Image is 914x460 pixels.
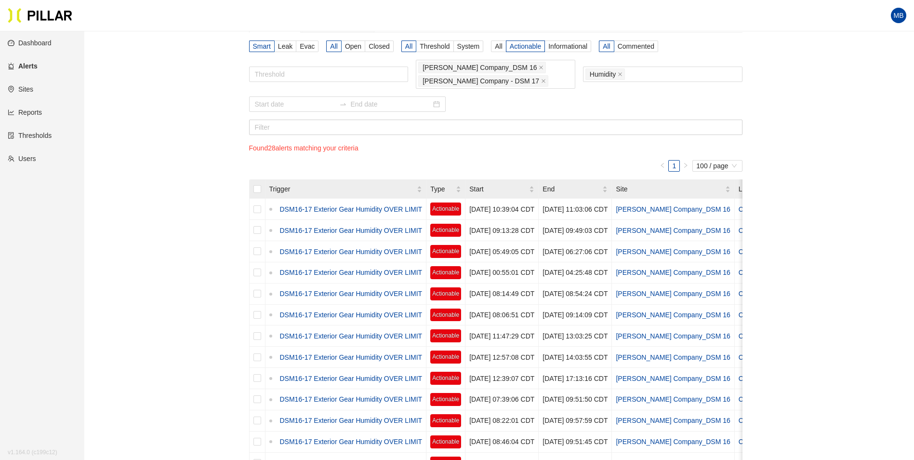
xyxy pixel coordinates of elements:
a: [PERSON_NAME] Company_DSM 16 [616,311,730,319]
a: dashboardDashboard [8,39,52,47]
span: Actionable [430,245,461,258]
span: close [618,72,623,78]
span: Site [616,184,725,194]
td: [DATE] 12:39:07 CDT [465,368,539,389]
a: COLO 4.4 UPM [739,353,786,361]
a: DSM16-17 Exterior Gear Humidity OVER LIMIT [276,246,423,257]
span: Actionable [430,372,461,385]
td: [DATE] 09:14:09 CDT [539,305,612,326]
a: COLO 3.3 UPM [739,375,786,382]
td: [DATE] 08:54:24 CDT [539,284,612,305]
td: [DATE] 09:13:28 CDT [465,220,539,241]
a: DSM16-17 Exterior Gear Humidity OVER LIMIT [276,394,423,405]
td: [DATE] 07:39:06 CDT [465,389,539,410]
td: [DATE] 17:13:16 CDT [539,368,612,389]
td: [DATE] 11:47:29 CDT [465,325,539,347]
a: DSM16-17 Exterior Gear Humidity OVER LIMIT [276,436,423,447]
a: [PERSON_NAME] Company_DSM 16 [616,227,730,234]
td: [DATE] 12:57:08 CDT [465,347,539,368]
td: [DATE] 00:55:01 CDT [465,262,539,284]
td: [DATE] 09:51:45 CDT [539,432,612,453]
div: Page Size [692,160,742,172]
span: to [339,100,347,108]
td: [DATE] 11:03:06 CDT [539,199,612,220]
span: Actionable [430,393,461,406]
td: [DATE] 04:25:48 CDT [539,262,612,284]
span: Humidity [590,69,616,80]
a: COLO 3.3 LBT [739,227,783,234]
span: Threshold [420,42,450,50]
input: Filter [249,120,742,135]
span: Commented [618,42,654,50]
td: [DATE] 08:06:51 CDT [465,305,539,326]
input: Start date [255,99,335,109]
span: Type [430,184,456,194]
li: 1 [668,160,680,172]
a: COLO 4.2 LBT [739,395,783,403]
span: Actionable [430,203,461,216]
span: Actionable [430,224,461,237]
span: Open [345,42,361,50]
span: close [539,65,543,71]
p: Found 28 alerts matching your criteria [249,143,358,153]
a: [PERSON_NAME] Company_DSM 16 [616,248,730,256]
span: Actionable [430,329,461,342]
a: [PERSON_NAME] Company_DSM 16 [616,395,730,403]
td: [DATE] 14:03:55 CDT [539,347,612,368]
span: Actionable [430,351,461,364]
a: COLO 4.2 LBT [739,417,783,424]
a: DSM16-17 Exterior Gear Humidity OVER LIMIT [276,288,423,299]
span: End [543,184,602,194]
button: left [657,160,668,172]
input: End date [351,99,431,109]
td: [DATE] 08:14:49 CDT [465,284,539,305]
a: environmentSites [8,85,33,93]
a: COLO 4.2 LBT [739,438,783,446]
span: Actionable [430,266,461,279]
td: [DATE] 08:22:01 CDT [465,410,539,432]
a: COLO 2.4 UPM [739,269,786,276]
span: close [541,79,546,84]
a: COLO 2.4 UPM [739,248,786,256]
span: Trigger [269,184,417,194]
span: Leak [278,42,292,50]
td: [DATE] 10:39:04 CDT [465,199,539,220]
span: Start [469,184,529,194]
td: [DATE] 05:49:05 CDT [465,241,539,262]
span: Location [739,184,781,194]
a: [PERSON_NAME] Company_DSM 16 [616,417,730,424]
a: COLO 4.4 UPM [739,332,786,340]
span: All [495,42,503,50]
td: [DATE] 09:57:59 CDT [539,410,612,432]
span: Smart [253,42,271,50]
a: [PERSON_NAME] Company_DSM 16 [616,205,730,213]
td: [DATE] 09:51:50 CDT [539,389,612,410]
li: Previous Page [657,160,668,172]
a: COLO 2.3 LBP [739,205,783,213]
span: Actionable [430,435,461,448]
span: 100 / page [696,161,738,171]
span: Evac [300,42,315,50]
span: All [405,42,413,50]
a: COLO 3.3 LBP [739,290,783,298]
a: DSM16-17 Exterior Gear Humidity OVER LIMIT [276,373,423,384]
span: right [683,162,689,168]
span: All [330,42,338,50]
a: [PERSON_NAME] Company_DSM 16 [616,290,730,298]
a: DSM16-17 Exterior Gear Humidity OVER LIMIT [276,204,423,215]
a: 1 [669,161,679,171]
span: Actionable [510,42,541,50]
li: Next Page [680,160,691,172]
img: Pillar Technologies [8,8,72,23]
a: DSM16-17 Exterior Gear Humidity OVER LIMIT [276,267,423,278]
a: DSM16-17 Exterior Gear Humidity OVER LIMIT [276,352,423,363]
span: [PERSON_NAME] Company_DSM 16 [423,62,537,73]
a: [PERSON_NAME] Company_DSM 16 [616,269,730,276]
span: Actionable [430,287,461,300]
span: Actionable [430,309,461,322]
a: COLO 4.4 LBT [739,311,783,319]
a: [PERSON_NAME] Company_DSM 16 [616,375,730,382]
a: DSM16-17 Exterior Gear Humidity OVER LIMIT [276,310,423,320]
a: [PERSON_NAME] Company_DSM 16 [616,332,730,340]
